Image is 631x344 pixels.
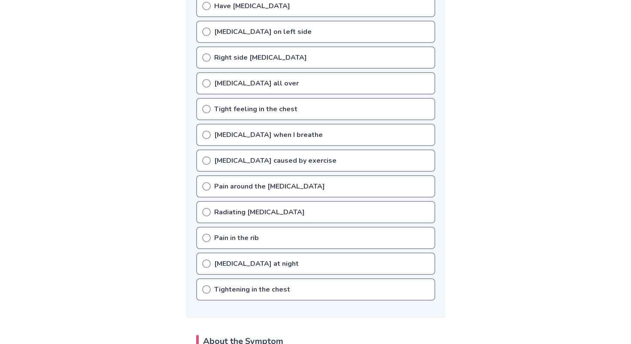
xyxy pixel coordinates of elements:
[214,130,323,140] p: [MEDICAL_DATA] when I breathe
[214,207,305,217] p: Radiating [MEDICAL_DATA]
[214,52,307,63] p: Right side [MEDICAL_DATA]
[214,1,290,11] p: Have [MEDICAL_DATA]
[214,284,290,295] p: Tightening in the chest
[214,181,325,192] p: Pain around the [MEDICAL_DATA]
[214,155,337,166] p: [MEDICAL_DATA] caused by exercise
[214,233,259,243] p: Pain in the rib
[214,27,312,37] p: [MEDICAL_DATA] on left side
[214,78,299,88] p: [MEDICAL_DATA] all over
[214,259,299,269] p: [MEDICAL_DATA] at night
[214,104,297,114] p: Tight feeling in the chest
